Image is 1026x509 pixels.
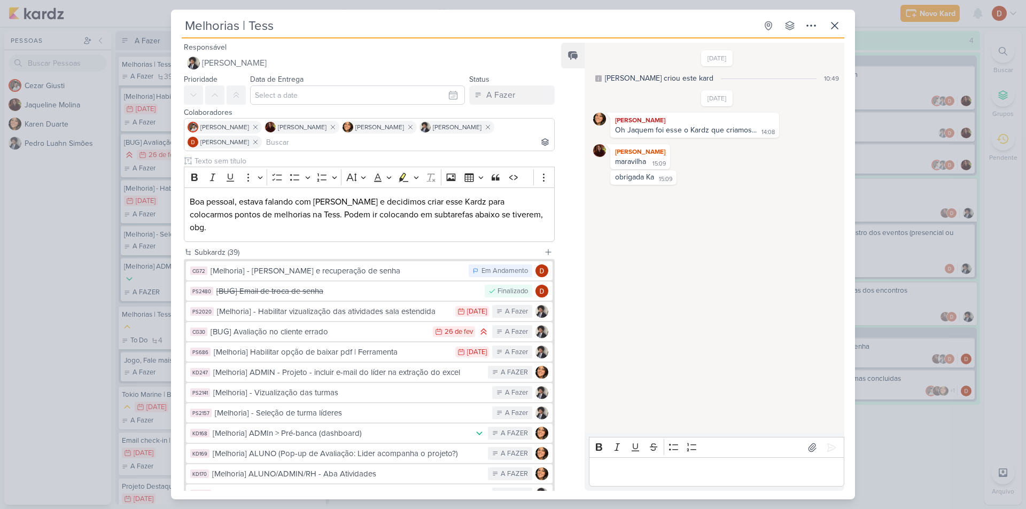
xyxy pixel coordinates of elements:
[343,122,353,132] img: Karen Duarte
[445,328,473,335] div: 26 de fev
[467,349,487,356] div: [DATE]
[278,122,327,132] span: [PERSON_NAME]
[467,308,487,315] div: [DATE]
[190,287,213,295] div: PS2480
[505,408,528,419] div: A Fazer
[505,327,528,338] div: A Fazer
[478,326,489,337] div: Prioridade Alta
[217,306,450,318] div: [Melhoria] - Habilitar vizualização das atividades sala estendida
[615,157,646,166] div: maravilha
[535,346,548,358] img: Pedro Luahn Simões
[355,122,404,132] span: [PERSON_NAME]
[612,115,777,126] div: [PERSON_NAME]
[589,457,844,487] div: Editor editing area: main
[186,444,553,463] button: KD169 [Melhoria] ALUNO (Pop-up de Avaliação: Lider acompanha o projeto?) A FAZER
[481,266,528,277] div: Em Andamento
[535,325,548,338] img: Pedro Luahn Simões
[474,428,485,438] div: Prioridade Baixa
[186,403,553,422] button: PS2157 [Melhoria] - Seleção de turma líderes A Fazer
[213,427,469,440] div: [Melhoria] ADMIn > Pré-banca (dashboard)
[190,307,214,316] div: PS2020
[761,128,775,137] div: 14:08
[182,16,757,35] input: Kard Sem Título
[186,424,553,443] button: KD168 [Melhoria] ADMIn > Pré-banca (dashboard) A FAZER
[184,187,555,242] div: Editor editing area: main
[200,122,249,132] span: [PERSON_NAME]
[652,160,666,168] div: 15:09
[186,342,553,362] button: PS686 [Melhoria] Habilitar opção de baixar pdf | Ferramenta [DATE] A Fazer
[190,449,209,458] div: KD169
[250,75,304,84] label: Data de Entrega
[186,261,553,280] button: CG72 [Melhoria] - [PERSON_NAME] e recuperação de senha Em Andamento
[186,383,553,402] button: PS2141 [Melhoria] - Vizualização das turmas A Fazer
[190,195,549,234] p: Boa pessoal, estava falando com [PERSON_NAME] e decidimos criar esse Kardz para colocarmos pontos...
[535,285,548,297] img: Davi Elias Teixeira
[211,326,428,338] div: [BUG] Avaliação no cliente errado
[615,126,757,135] div: Oh Jaquem foi esse o Kardz que criamos...
[498,286,528,297] div: Finalizado
[612,146,668,157] div: [PERSON_NAME]
[186,363,553,382] button: KD247 [Melhoria] ADMIN - Projeto - incluir e-mail do líder na extração do excel A FAZER
[190,368,210,377] div: KD247
[505,347,528,358] div: A Fazer
[535,467,548,480] img: Karen Duarte
[213,387,487,399] div: [Melhoria] - Vizualização das turmas
[190,388,210,397] div: PS2141
[186,302,553,321] button: PS2020 [Melhoria] - Habilitar vizualização das atividades sala estendida [DATE] A Fazer
[186,484,553,504] button: PS2173 [Melhoria] Divisão de atividades sala estendida A Fazer
[593,144,606,157] img: Jaqueline Molina
[186,281,553,301] button: PS2480 [BUG] Email de troca de senha Finalizado
[187,57,200,69] img: Pedro Luahn Simões
[265,122,276,132] img: Jaqueline Molina
[211,265,463,277] div: [Melhoria] - [PERSON_NAME] e recuperação de senha
[184,75,217,84] label: Prioridade
[195,247,540,258] div: Subkardz (39)
[615,173,654,182] div: obrigada Ka
[535,386,548,399] img: Pedro Luahn Simões
[184,43,227,52] label: Responsável
[212,468,483,480] div: [Melhoria] ALUNO/ADMIN/RH - Aba Atividades
[501,428,528,439] div: A FAZER
[190,429,209,437] div: KD168
[190,267,207,275] div: CG72
[216,285,479,297] div: [BUG] Email de troca de senha
[214,488,487,500] div: [Melhoria] Divisão de atividades sala estendida
[505,489,528,500] div: A Fazer
[593,113,606,126] img: Karen Duarte
[213,366,483,379] div: [Melhoria] ADMIN - Projeto - incluir e-mail do líder na extração do excel
[505,307,528,317] div: A Fazer
[420,122,431,132] img: Pedro Luahn Simões
[200,137,249,147] span: [PERSON_NAME]
[213,448,483,460] div: [Melhoria] ALUNO (Pop-up de Avaliação: Lider acompanha o projeto?)
[190,490,211,498] div: PS2173
[589,437,844,458] div: Editor toolbar
[433,122,481,132] span: [PERSON_NAME]
[535,305,548,318] img: Pedro Luahn Simões
[501,449,528,459] div: A FAZER
[192,155,555,167] input: Texto sem título
[501,367,528,378] div: A FAZER
[469,85,555,105] button: A Fazer
[535,488,548,500] img: Pedro Luahn Simões
[469,75,489,84] label: Status
[188,122,198,132] img: Cezar Giusti
[535,406,548,419] img: Pedro Luahn Simões
[190,469,209,478] div: KD170
[186,322,553,341] button: CG30 [BUG] Avaliação no cliente errado 26 de fev A Fazer
[535,264,548,277] img: Davi Elias Teixeira
[190,409,212,417] div: PS2157
[535,447,548,460] img: Karen Duarte
[659,175,672,184] div: 15:09
[501,469,528,480] div: A FAZER
[250,85,465,105] input: Select a date
[535,366,548,379] img: Karen Duarte
[184,167,555,187] div: Editor toolbar
[190,348,211,356] div: PS686
[486,89,515,101] div: A Fazer
[214,346,450,358] div: [Melhoria] Habilitar opção de baixar pdf | Ferramenta
[535,427,548,440] img: Karen Duarte
[186,464,553,483] button: KD170 [Melhoria] ALUNO/ADMIN/RH - Aba Atividades A FAZER
[824,74,839,83] div: 10:49
[190,327,207,336] div: CG30
[188,137,198,147] img: Davi Elias Teixeira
